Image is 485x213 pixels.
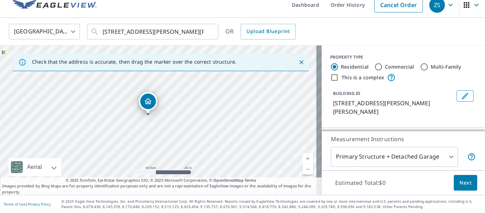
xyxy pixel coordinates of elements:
label: Multi-Family [431,63,462,70]
div: Primary Structure + Detached Garage [331,147,458,167]
label: This is a complex [342,74,384,81]
span: Your report will include the primary structure and a detached garage if one exists. [467,153,476,161]
p: Check that the address is accurate, then drag the marker over the correct structure. [32,59,236,65]
p: BUILDING ID [333,90,360,96]
div: [GEOGRAPHIC_DATA] [9,22,80,42]
p: Estimated Total: $0 [329,175,391,191]
div: Aerial [25,158,44,176]
a: Terms [245,177,256,183]
a: Upload Blueprint [241,24,295,39]
p: © 2025 Eagle View Technologies, Inc. and Pictometry International Corp. All Rights Reserved. Repo... [61,199,481,209]
div: OR [225,24,296,39]
a: OpenStreetMap [213,177,243,183]
button: Next [454,175,477,191]
a: Current Level 19, Zoom Out [303,164,313,175]
p: [STREET_ADDRESS][PERSON_NAME][PERSON_NAME] [333,99,454,116]
input: Search by address or latitude-longitude [103,22,204,42]
label: Residential [341,63,369,70]
span: Next [459,179,472,187]
span: Upload Blueprint [246,27,290,36]
button: Edit building 1 [457,90,474,102]
button: Close [297,58,306,67]
a: Privacy Policy [28,202,51,207]
a: Terms of Use [4,202,26,207]
div: Aerial [9,158,61,176]
p: | [4,202,51,206]
a: Current Level 19, Zoom In [303,153,313,164]
div: PROPERTY TYPE [330,54,476,60]
span: © 2025 TomTom, Earthstar Geographics SIO, © 2025 Microsoft Corporation, © [66,177,256,183]
p: Measurement Instructions [331,135,476,143]
div: Dropped pin, building 1, Residential property, 321 Amanda Dr Macon, GA 31216 [139,92,157,114]
label: Commercial [385,63,414,70]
